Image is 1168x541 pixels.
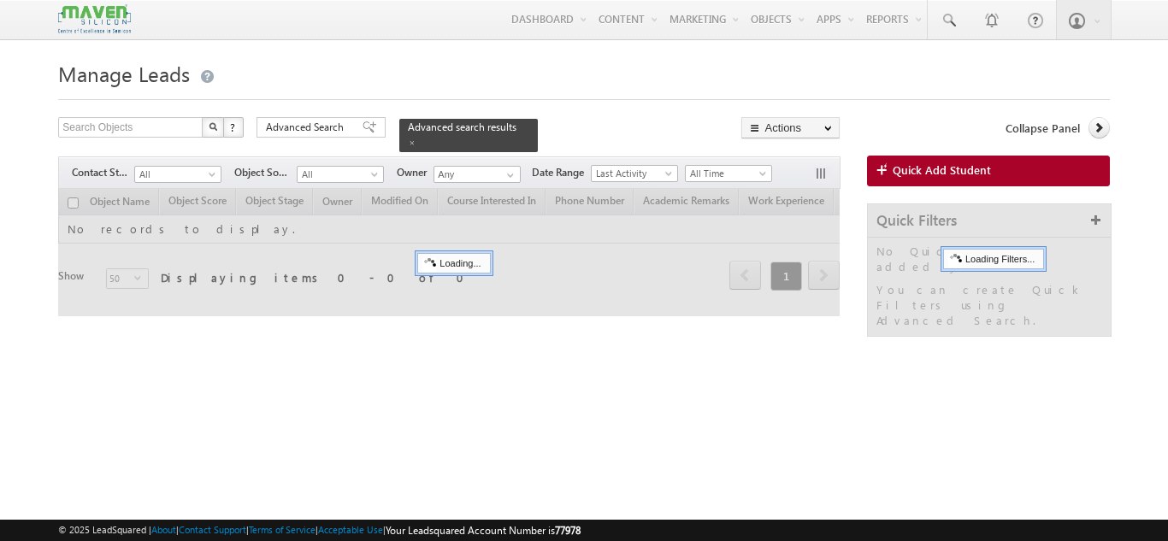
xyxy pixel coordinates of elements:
[266,120,349,135] span: Advanced Search
[58,60,190,87] span: Manage Leads
[685,165,772,182] a: All Time
[686,166,767,181] span: All Time
[408,121,516,133] span: Advanced search results
[72,165,134,180] span: Contact Stage
[58,4,130,34] img: Custom Logo
[223,117,244,138] button: ?
[592,166,673,181] span: Last Activity
[386,524,581,537] span: Your Leadsquared Account Number is
[58,522,581,538] span: © 2025 LeadSquared | | | | |
[555,524,581,537] span: 77978
[134,166,221,183] a: All
[1006,121,1080,136] span: Collapse Panel
[434,166,521,183] input: Type to Search
[135,167,216,182] span: All
[209,122,217,131] img: Search
[234,165,297,180] span: Object Source
[179,524,246,535] a: Contact Support
[230,120,238,134] span: ?
[297,166,384,183] a: All
[498,167,519,184] a: Show All Items
[741,117,840,138] button: Actions
[397,165,434,180] span: Owner
[943,249,1044,269] div: Loading Filters...
[867,156,1110,186] a: Quick Add Student
[318,524,383,535] a: Acceptable Use
[417,253,490,273] div: Loading...
[298,167,379,182] span: All
[249,524,316,535] a: Terms of Service
[591,165,678,182] a: Last Activity
[532,165,591,180] span: Date Range
[893,162,991,178] span: Quick Add Student
[151,524,176,535] a: About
